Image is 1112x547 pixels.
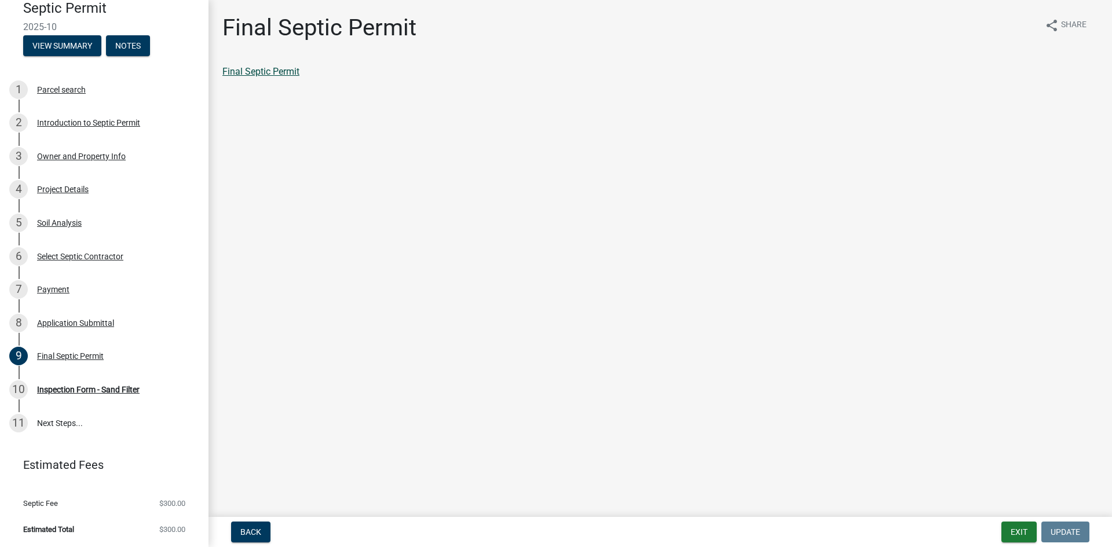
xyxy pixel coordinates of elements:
[1051,527,1080,537] span: Update
[240,527,261,537] span: Back
[37,152,126,160] div: Owner and Property Info
[1061,19,1087,32] span: Share
[9,214,28,232] div: 5
[106,42,150,51] wm-modal-confirm: Notes
[23,42,101,51] wm-modal-confirm: Summary
[37,319,114,327] div: Application Submittal
[1001,522,1037,542] button: Exit
[9,347,28,365] div: 9
[9,180,28,199] div: 4
[23,500,58,507] span: Septic Fee
[9,414,28,432] div: 11
[37,86,86,94] div: Parcel search
[37,219,82,227] div: Soil Analysis
[9,314,28,332] div: 8
[37,252,123,260] div: Select Septic Contractor
[37,352,104,360] div: Final Septic Permit
[37,386,140,394] div: Inspection Form - Sand Filter
[23,35,101,56] button: View Summary
[23,21,185,32] span: 2025-10
[9,113,28,132] div: 2
[9,247,28,266] div: 6
[222,66,299,77] a: Final Septic Permit
[9,147,28,166] div: 3
[1045,19,1059,32] i: share
[222,14,416,42] h1: Final Septic Permit
[159,526,185,533] span: $300.00
[231,522,270,542] button: Back
[9,453,190,476] a: Estimated Fees
[23,526,74,533] span: Estimated Total
[159,500,185,507] span: $300.00
[106,35,150,56] button: Notes
[9,80,28,99] div: 1
[1036,14,1096,36] button: shareShare
[37,185,89,193] div: Project Details
[37,119,140,127] div: Introduction to Septic Permit
[37,285,69,293] div: Payment
[1041,522,1089,542] button: Update
[9,280,28,299] div: 7
[9,380,28,399] div: 10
